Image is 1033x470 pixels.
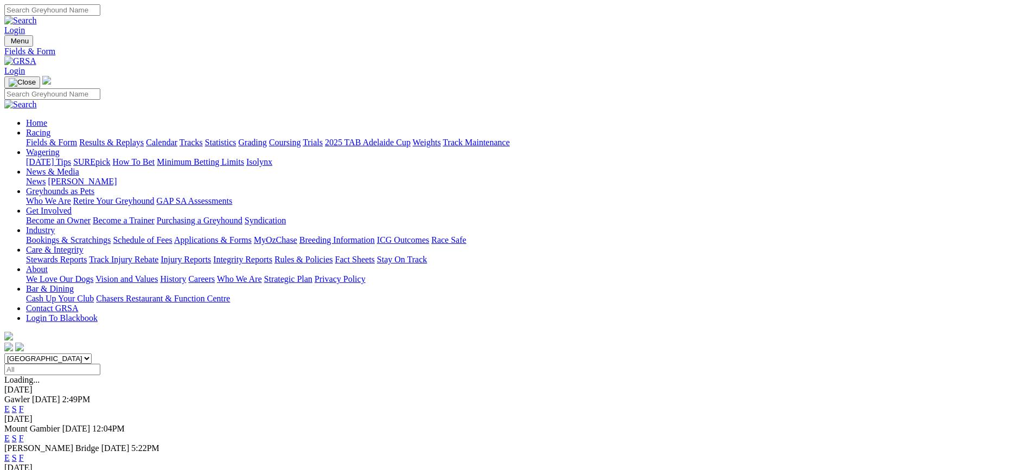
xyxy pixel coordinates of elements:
div: About [26,274,1029,284]
img: Search [4,100,37,110]
span: Loading... [4,375,40,384]
a: Calendar [146,138,177,147]
a: Retire Your Greyhound [73,196,155,205]
a: Wagering [26,147,60,157]
a: Fact Sheets [335,255,375,264]
input: Select date [4,364,100,375]
button: Toggle navigation [4,35,33,47]
a: Isolynx [246,157,272,166]
span: 12:04PM [92,424,125,433]
div: [DATE] [4,385,1029,395]
a: Chasers Restaurant & Function Centre [96,294,230,303]
a: Track Injury Rebate [89,255,158,264]
img: facebook.svg [4,343,13,351]
div: [DATE] [4,414,1029,424]
img: Search [4,16,37,25]
a: Stay On Track [377,255,427,264]
a: Fields & Form [26,138,77,147]
a: News & Media [26,167,79,176]
a: Who We Are [217,274,262,284]
div: Greyhounds as Pets [26,196,1029,206]
a: 2025 TAB Adelaide Cup [325,138,410,147]
a: Purchasing a Greyhound [157,216,242,225]
a: S [12,434,17,443]
a: Contact GRSA [26,304,78,313]
button: Toggle navigation [4,76,40,88]
div: Racing [26,138,1029,147]
a: Breeding Information [299,235,375,244]
a: Statistics [205,138,236,147]
a: Integrity Reports [213,255,272,264]
a: Injury Reports [161,255,211,264]
a: S [12,453,17,462]
a: Rules & Policies [274,255,333,264]
a: GAP SA Assessments [157,196,233,205]
a: F [19,453,24,462]
a: Login To Blackbook [26,313,98,323]
a: F [19,404,24,414]
a: [PERSON_NAME] [48,177,117,186]
a: SUREpick [73,157,110,166]
a: Applications & Forms [174,235,252,244]
a: Minimum Betting Limits [157,157,244,166]
a: Strategic Plan [264,274,312,284]
span: [DATE] [32,395,60,404]
div: Bar & Dining [26,294,1029,304]
a: Greyhounds as Pets [26,186,94,196]
a: Bookings & Scratchings [26,235,111,244]
span: [DATE] [101,443,130,453]
a: MyOzChase [254,235,297,244]
a: Industry [26,226,55,235]
a: Trials [303,138,323,147]
a: Login [4,66,25,75]
img: GRSA [4,56,36,66]
a: How To Bet [113,157,155,166]
a: History [160,274,186,284]
a: Bar & Dining [26,284,74,293]
a: Schedule of Fees [113,235,172,244]
a: We Love Our Dogs [26,274,93,284]
a: Home [26,118,47,127]
a: Grading [239,138,267,147]
a: Stewards Reports [26,255,87,264]
input: Search [4,88,100,100]
span: [DATE] [62,424,91,433]
a: Privacy Policy [315,274,365,284]
a: Cash Up Your Club [26,294,94,303]
a: Coursing [269,138,301,147]
a: E [4,404,10,414]
a: ICG Outcomes [377,235,429,244]
div: Industry [26,235,1029,245]
a: Become an Owner [26,216,91,225]
a: Get Involved [26,206,72,215]
input: Search [4,4,100,16]
img: logo-grsa-white.png [4,332,13,340]
a: Care & Integrity [26,245,84,254]
a: E [4,453,10,462]
span: Menu [11,37,29,45]
a: Racing [26,128,50,137]
a: Become a Trainer [93,216,155,225]
div: News & Media [26,177,1029,186]
a: Tracks [179,138,203,147]
div: Wagering [26,157,1029,167]
div: Get Involved [26,216,1029,226]
a: Fields & Form [4,47,1029,56]
a: E [4,434,10,443]
a: Vision and Values [95,274,158,284]
img: logo-grsa-white.png [42,76,51,85]
span: Gawler [4,395,30,404]
a: F [19,434,24,443]
a: Track Maintenance [443,138,510,147]
a: Login [4,25,25,35]
a: Who We Are [26,196,71,205]
a: Syndication [245,216,286,225]
a: About [26,265,48,274]
span: [PERSON_NAME] Bridge [4,443,99,453]
span: Mount Gambier [4,424,60,433]
img: Close [9,78,36,87]
a: S [12,404,17,414]
a: News [26,177,46,186]
a: Careers [188,274,215,284]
